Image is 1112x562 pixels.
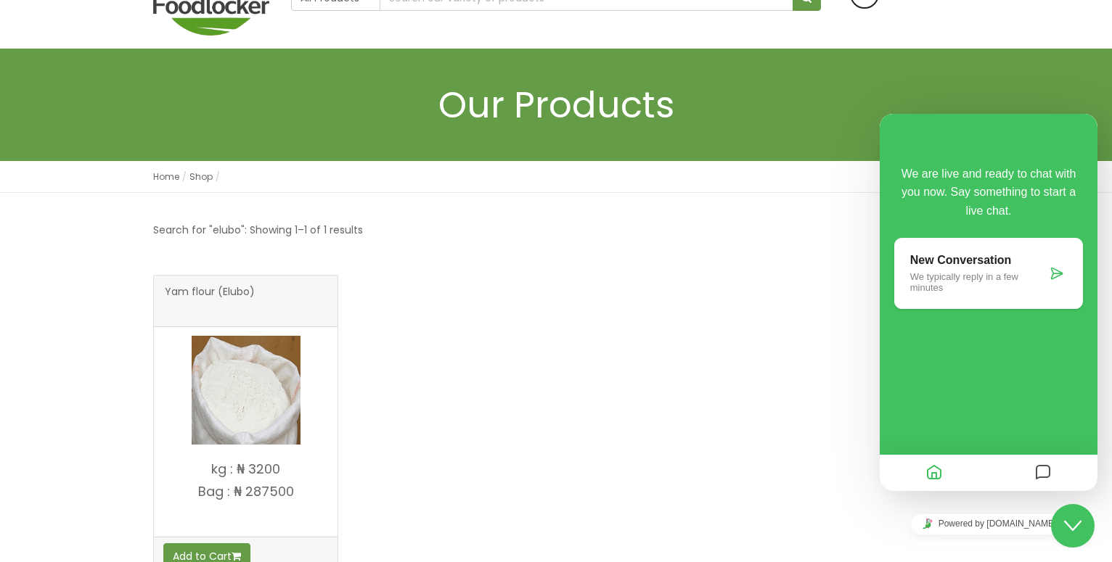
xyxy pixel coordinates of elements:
h1: Our Products [153,85,959,125]
a: Home [153,170,179,183]
span: Yam flour (Elubo) [165,286,255,315]
iframe: chat widget [880,508,1097,540]
p: Search for "elubo": Showing 1–1 of 1 results [153,222,363,239]
img: Yam flour (Elubo) [192,336,301,445]
p: Bag : ₦ 287500 [154,484,338,499]
a: Shop [189,170,213,183]
iframe: chat widget [880,114,1097,491]
p: kg : ₦ 3200 [154,462,338,476]
iframe: chat widget [1051,504,1097,547]
i: Add to cart [232,551,241,561]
